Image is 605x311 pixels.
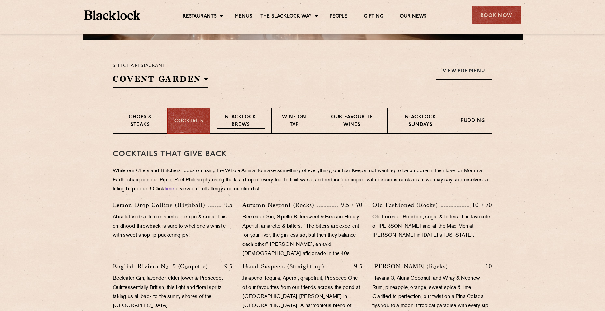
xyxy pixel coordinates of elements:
[242,200,317,210] p: Autumn Negroni (Rocks)
[436,62,492,80] a: View PDF Menu
[235,13,252,21] a: Menus
[469,201,492,209] p: 10 / 70
[330,13,347,21] a: People
[351,262,363,271] p: 9.5
[113,62,208,70] p: Select a restaurant
[84,10,141,20] img: BL_Textured_Logo-footer-cropped.svg
[278,114,310,129] p: Wine on Tap
[372,200,441,210] p: Old Fashioned (Rocks)
[372,213,492,240] p: Old Forester Bourbon, sugar & bitters. The favourite of [PERSON_NAME] and all the Mad Men at [PER...
[113,167,492,194] p: While our Chefs and Butchers focus on using the Whole Animal to make something of everything, our...
[400,13,427,21] a: Our News
[183,13,217,21] a: Restaurants
[483,262,492,271] p: 10
[394,114,447,129] p: Blacklock Sundays
[242,213,362,259] p: Beefeater Gin, Sipello Bittersweet & Beesou Honey Aperitif, amaretto & bitters. “The bitters are ...
[113,150,492,158] h3: Cocktails That Give Back
[217,114,265,129] p: Blacklock Brews
[165,187,174,192] a: here
[113,73,208,88] h2: Covent Garden
[242,262,327,271] p: Usual Suspects (Straight up)
[461,117,485,126] p: Pudding
[372,274,492,311] p: Havana 3, Aluna Coconut, and Wray & Nephew Rum, pineapple, orange, sweet spice & lime. Clarified ...
[113,262,211,271] p: English Riviera No. 5 (Coupette)
[113,274,233,311] p: Beefeater Gin, lavender, elderflower & Prosecco. Quintessentially British, this light and floral ...
[472,6,521,24] div: Book Now
[364,13,383,21] a: Gifting
[260,13,312,21] a: The Blacklock Way
[372,262,451,271] p: [PERSON_NAME] (Rocks)
[113,213,233,240] p: Absolut Vodka, lemon sherbet, lemon & soda. This childhood-throwback is sure to whet one’s whistl...
[113,200,208,210] p: Lemon Drop Collins (Highball)
[221,262,233,271] p: 9.5
[221,201,233,209] p: 9.5
[174,118,203,125] p: Cocktails
[338,201,363,209] p: 9.5 / 70
[324,114,380,129] p: Our favourite wines
[120,114,161,129] p: Chops & Steaks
